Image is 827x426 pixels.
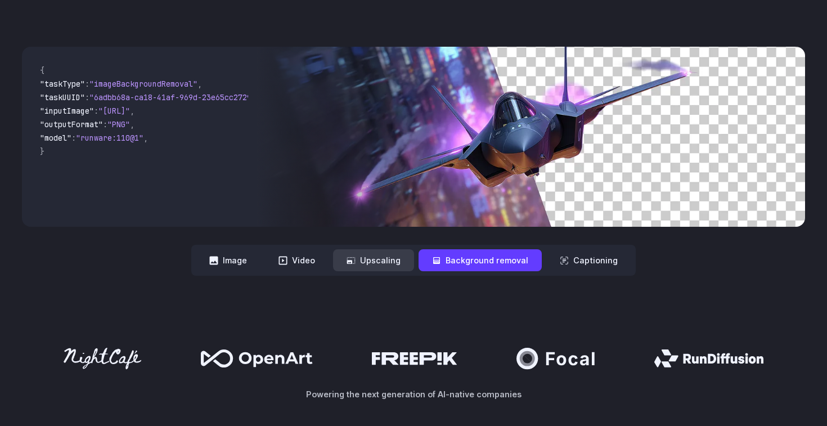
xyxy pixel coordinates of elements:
[103,119,107,129] span: :
[85,92,89,102] span: :
[546,249,631,271] button: Captioning
[71,133,76,143] span: :
[40,133,71,143] span: "model"
[76,133,143,143] span: "runware:110@1"
[265,249,329,271] button: Video
[143,133,148,143] span: ,
[40,146,44,156] span: }
[257,47,805,227] img: Futuristic stealth jet streaking through a neon-lit cityscape with glowing purple exhaust
[40,79,85,89] span: "taskType"
[130,119,134,129] span: ,
[89,79,197,89] span: "imageBackgroundRemoval"
[333,249,414,271] button: Upscaling
[22,388,805,401] p: Powering the next generation of AI-native companies
[196,249,260,271] button: Image
[107,119,130,129] span: "PNG"
[85,79,89,89] span: :
[89,92,260,102] span: "6adbb68a-ca18-41af-969d-23e65cc2729c"
[130,106,134,116] span: ,
[98,106,130,116] span: "[URL]"
[94,106,98,116] span: :
[40,106,94,116] span: "inputImage"
[40,119,103,129] span: "outputFormat"
[40,92,85,102] span: "taskUUID"
[419,249,542,271] button: Background removal
[40,65,44,75] span: {
[197,79,202,89] span: ,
